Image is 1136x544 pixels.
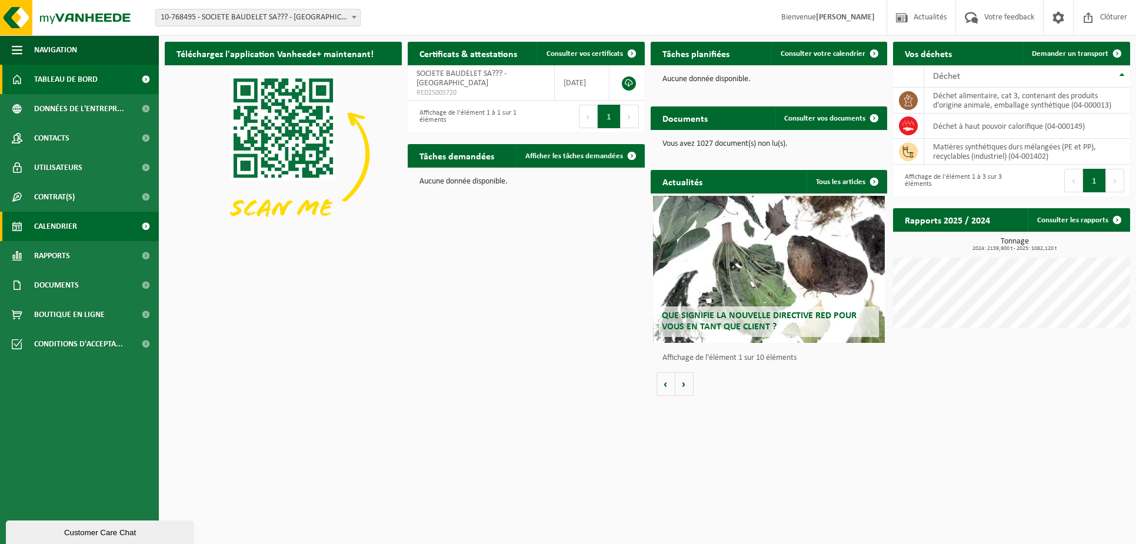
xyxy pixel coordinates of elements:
[653,196,885,343] a: Que signifie la nouvelle directive RED pour vous en tant que client ?
[651,106,719,129] h2: Documents
[662,75,876,84] p: Aucune donnée disponible.
[1032,50,1108,58] span: Demander un transport
[1022,42,1129,65] a: Demander un transport
[547,50,623,58] span: Consulter vos certificats
[156,9,360,26] span: 10-768495 - SOCIETE BAUDELET SA??? - BLARINGHEM
[924,114,1130,139] td: déchet à haut pouvoir calorifique (04-000149)
[417,88,546,98] span: RED25005720
[165,42,385,65] h2: Téléchargez l'application Vanheede+ maintenant!
[893,42,964,65] h2: Vos déchets
[579,105,598,128] button: Previous
[34,271,79,300] span: Documents
[1028,208,1129,232] a: Consulter les rapports
[662,140,876,148] p: Vous avez 1027 document(s) non lu(s).
[771,42,886,65] a: Consulter votre calendrier
[1064,169,1083,192] button: Previous
[598,105,621,128] button: 1
[781,50,865,58] span: Consulter votre calendrier
[34,35,77,65] span: Navigation
[408,42,529,65] h2: Certificats & attestations
[165,65,402,243] img: Download de VHEPlus App
[34,124,69,153] span: Contacts
[419,178,633,186] p: Aucune donnée disponible.
[816,13,875,22] strong: [PERSON_NAME]
[34,153,82,182] span: Utilisateurs
[555,65,609,101] td: [DATE]
[621,105,639,128] button: Next
[34,241,70,271] span: Rapports
[417,69,507,88] span: SOCIETE BAUDELET SA??? - [GEOGRAPHIC_DATA]
[933,72,960,81] span: Déchet
[34,94,124,124] span: Données de l'entrepr...
[775,106,886,130] a: Consulter vos documents
[662,354,882,362] p: Affichage de l'élément 1 sur 10 éléments
[1106,169,1124,192] button: Next
[807,170,886,193] a: Tous les articles
[924,139,1130,165] td: matières synthétiques durs mélangées (PE et PP), recyclables (industriel) (04-001402)
[651,170,714,193] h2: Actualités
[34,300,105,329] span: Boutique en ligne
[924,88,1130,114] td: déchet alimentaire, cat 3, contenant des produits d'origine animale, emballage synthétique (04-00...
[34,65,98,94] span: Tableau de bord
[34,182,75,212] span: Contrat(s)
[893,208,1002,231] h2: Rapports 2025 / 2024
[537,42,644,65] a: Consulter vos certificats
[6,518,196,544] iframe: chat widget
[1083,169,1106,192] button: 1
[525,152,623,160] span: Afficher les tâches demandées
[516,144,644,168] a: Afficher les tâches demandées
[899,246,1130,252] span: 2024: 2139,900 t - 2025: 1082,120 t
[414,104,520,129] div: Affichage de l'élément 1 à 1 sur 1 éléments
[657,372,675,396] button: Vorige
[34,329,123,359] span: Conditions d'accepta...
[651,42,741,65] h2: Tâches planifiées
[675,372,694,396] button: Volgende
[899,238,1130,252] h3: Tonnage
[662,311,857,332] span: Que signifie la nouvelle directive RED pour vous en tant que client ?
[408,144,506,167] h2: Tâches demandées
[899,168,1005,193] div: Affichage de l'élément 1 à 3 sur 3 éléments
[34,212,77,241] span: Calendrier
[155,9,361,26] span: 10-768495 - SOCIETE BAUDELET SA??? - BLARINGHEM
[784,115,865,122] span: Consulter vos documents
